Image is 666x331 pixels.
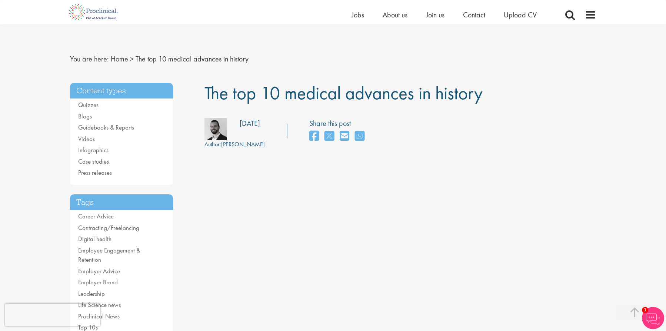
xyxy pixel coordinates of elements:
a: Guidebooks & Reports [78,123,134,131]
span: 1 [642,307,648,313]
a: breadcrumb link [111,54,128,64]
span: > [130,54,134,64]
div: [DATE] [240,118,260,129]
a: Jobs [352,10,364,20]
span: The top 10 medical advances in history [204,81,483,105]
h3: Tags [70,194,173,210]
a: Case studies [78,157,109,165]
a: Employer Brand [78,278,118,286]
a: Infographics [78,146,109,154]
a: Press releases [78,168,112,177]
a: Quizzes [78,101,99,109]
a: share on email [340,128,349,144]
a: Upload CV [504,10,537,20]
a: Career Advice [78,212,114,220]
a: share on whats app [355,128,364,144]
a: Contact [463,10,485,20]
a: Digital health [78,235,111,243]
a: Employee Engagement & Retention [78,246,140,264]
span: You are here: [70,54,109,64]
h3: Content types [70,83,173,99]
a: Join us [426,10,444,20]
span: The top 10 medical advances in history [136,54,249,64]
label: Share this post [309,118,368,129]
a: About us [383,10,407,20]
span: Author: [204,140,221,148]
a: share on twitter [324,128,334,144]
a: Videos [78,135,95,143]
div: [PERSON_NAME] [204,140,265,149]
img: 76d2c18e-6ce3-4617-eefd-08d5a473185b [204,118,227,140]
a: Employer Advice [78,267,120,275]
iframe: reCAPTCHA [5,304,100,326]
a: share on facebook [309,128,319,144]
a: Leadership [78,290,105,298]
img: Chatbot [642,307,664,329]
a: Life Science news [78,301,121,309]
a: Contracting/Freelancing [78,224,139,232]
a: Blogs [78,112,92,120]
